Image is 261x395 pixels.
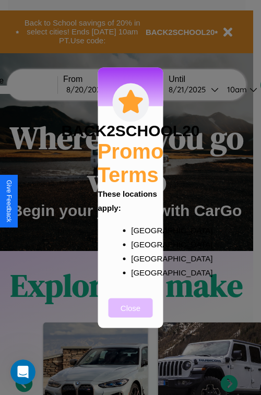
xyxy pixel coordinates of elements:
[98,139,164,186] h2: Promo Terms
[131,251,151,265] p: [GEOGRAPHIC_DATA]
[98,189,157,212] b: These locations apply:
[131,223,151,237] p: [GEOGRAPHIC_DATA]
[10,360,35,385] iframe: Intercom live chat
[61,122,199,139] h3: BACK2SCHOOL20
[131,265,151,279] p: [GEOGRAPHIC_DATA]
[109,298,153,317] button: Close
[131,237,151,251] p: [GEOGRAPHIC_DATA]
[5,180,13,222] div: Give Feedback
